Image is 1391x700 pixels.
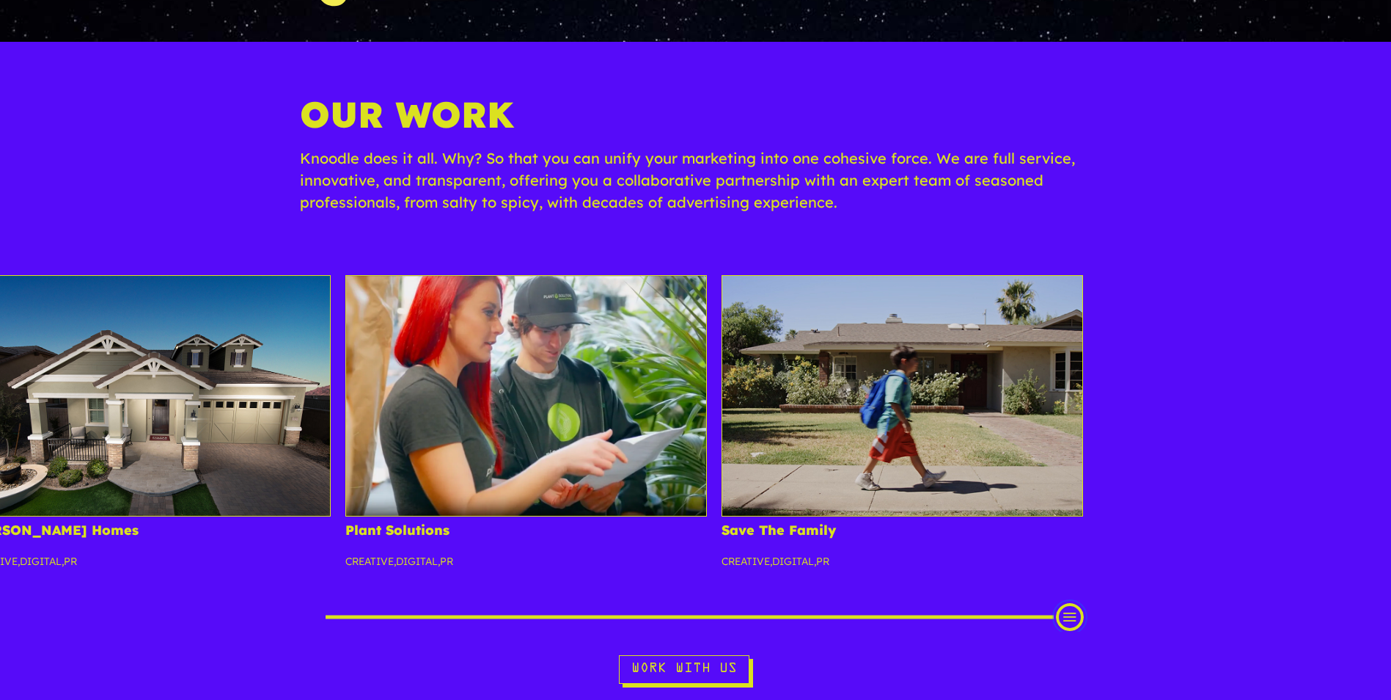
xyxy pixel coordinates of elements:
a: Work With Us [619,655,749,684]
em: Driven by SalesIQ [115,384,186,395]
p: , , [345,553,707,581]
img: salesiqlogo_leal7QplfZFryJ6FIlVepeu7OftD7mt8q6exU6-34PB8prfIgodN67KcxXM9Y7JQ_.png [101,385,111,394]
textarea: Type your message and click 'Submit' [7,401,279,452]
a: Digital [20,555,62,568]
img: logo_Zg8I0qSkbAqR2WFHt3p6CTuqpyXMFPubPcD2OT02zFN43Cy9FUNNG3NEPhM_Q1qe_.png [25,88,62,96]
a: Creative [722,555,770,568]
a: Digital [772,555,814,568]
p: , , [722,553,1083,581]
a: PR [64,555,77,568]
a: Creative [345,555,394,568]
a: PR [440,555,453,568]
span: We are offline. Please leave us a message. [31,185,256,333]
p: Knoodle does it all. Why? So that you can unify your marketing into one cohesive force. We are fu... [300,147,1092,228]
div: Minimize live chat window [241,7,276,43]
a: PR [816,555,829,568]
div: Scroll Projects [322,610,1070,624]
a: Save The Family [722,522,836,539]
em: Submit [215,452,266,472]
a: Plant Solutions [345,522,449,539]
div: Leave a message [76,82,246,101]
h1: Our Work [300,93,1092,148]
a: Digital [396,555,438,568]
